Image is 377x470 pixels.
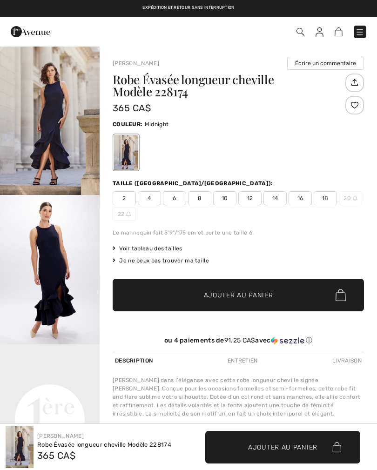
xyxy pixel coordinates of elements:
[138,191,161,205] span: 4
[37,440,171,450] div: Robe Évasée longueur cheville Modèle 228174
[113,376,364,418] div: [PERSON_NAME] dans l'élégance avec cette robe longueur cheville signée [PERSON_NAME]. Conçue pour...
[113,102,151,114] span: 365 CA$
[145,121,168,128] span: Midnight
[113,207,136,221] span: 22
[205,431,360,463] button: Ajouter au panier
[163,191,186,205] span: 6
[113,336,364,345] div: ou 4 paiements de avec
[289,191,312,205] span: 16
[248,442,317,452] span: Ajouter au panier
[113,121,142,128] span: Couleur:
[6,426,34,468] img: Robe &Eacute;vas&eacute;e Longueur Cheville mod&egrave;le 228174
[339,191,362,205] span: 20
[204,290,273,300] span: Ajouter au panier
[11,27,50,35] a: 1ère Avenue
[330,352,364,369] div: Livraison
[238,191,262,205] span: 12
[113,191,136,205] span: 2
[113,74,343,98] h1: Robe Évasée longueur cheville Modèle 228174
[37,433,84,439] a: [PERSON_NAME]
[114,135,138,170] div: Midnight
[355,27,364,37] img: Menu
[263,191,287,205] span: 14
[336,289,346,301] img: Bag.svg
[113,244,182,253] span: Voir tableau des tailles
[316,27,323,37] img: Mes infos
[113,336,364,348] div: ou 4 paiements de91.25 CA$avecSezzle Cliquez pour en savoir plus sur Sezzle
[188,191,211,205] span: 8
[287,57,364,70] button: Écrire un commentaire
[113,60,159,67] a: [PERSON_NAME]
[113,179,275,188] div: Taille ([GEOGRAPHIC_DATA]/[GEOGRAPHIC_DATA]):
[113,279,364,311] button: Ajouter au panier
[353,196,357,201] img: ring-m.svg
[126,212,131,216] img: ring-m.svg
[296,28,304,36] img: Recherche
[224,336,256,344] span: 91.25 CA$
[332,442,341,452] img: Bag.svg
[335,27,343,36] img: Panier d'achat
[37,450,75,461] span: 365 CA$
[113,352,155,369] div: Description
[271,336,304,345] img: Sezzle
[347,74,362,90] img: Partagez
[113,228,364,237] div: Le mannequin fait 5'9"/175 cm et porte une taille 6.
[225,352,260,369] div: Entretien
[113,256,364,265] div: Je ne peux pas trouver ma taille
[314,191,337,205] span: 18
[213,191,236,205] span: 10
[11,22,50,41] img: 1ère Avenue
